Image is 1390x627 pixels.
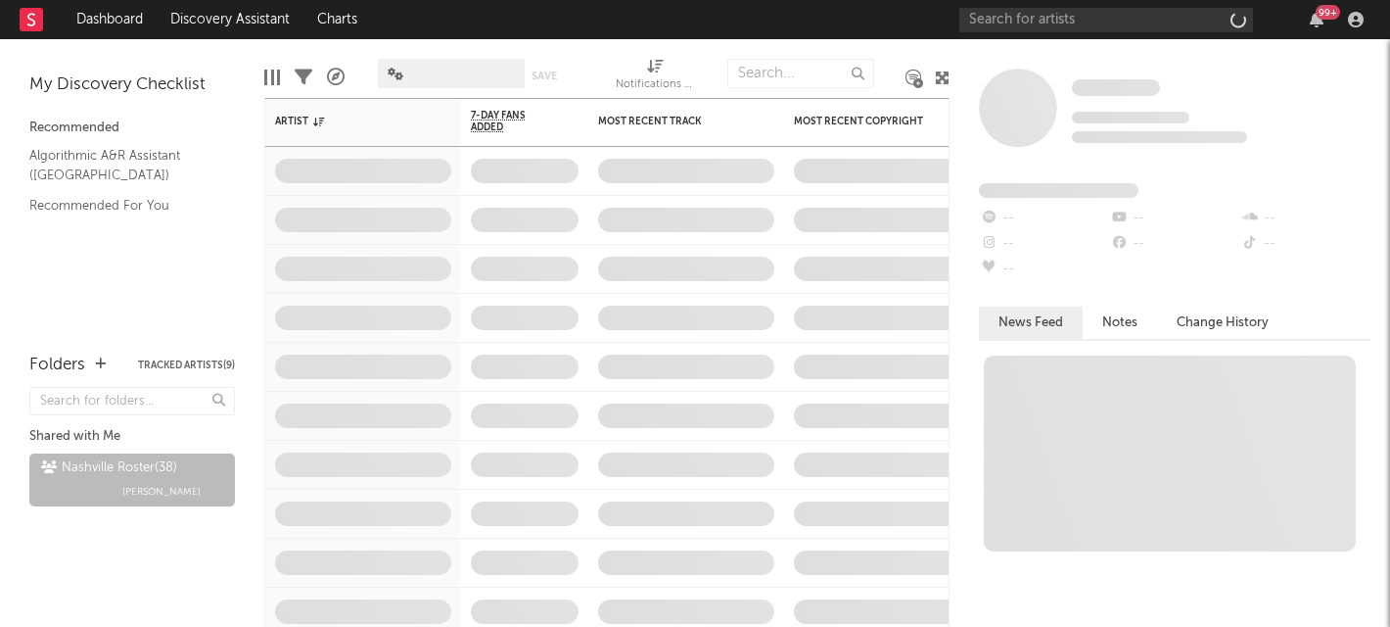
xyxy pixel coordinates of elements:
[1072,79,1160,96] span: Some Artist
[794,116,941,127] div: Most Recent Copyright
[29,354,85,377] div: Folders
[295,49,312,106] div: Filters
[471,110,549,133] span: 7-Day Fans Added
[275,116,422,127] div: Artist
[979,206,1109,231] div: --
[29,117,235,140] div: Recommended
[1109,231,1239,257] div: --
[264,49,280,106] div: Edit Columns
[327,49,345,106] div: A&R Pipeline
[532,71,557,81] button: Save
[41,457,177,480] div: Nashville Roster ( 38 )
[959,8,1253,32] input: Search for artists
[1109,206,1239,231] div: --
[138,361,235,370] button: Tracked Artists(9)
[29,73,235,97] div: My Discovery Checklist
[1157,307,1288,339] button: Change History
[1083,307,1157,339] button: Notes
[598,116,745,127] div: Most Recent Track
[1310,12,1323,27] button: 99+
[616,73,694,97] div: Notifications (Artist)
[616,49,694,106] div: Notifications (Artist)
[1072,78,1160,98] a: Some Artist
[29,387,235,415] input: Search for folders...
[979,183,1138,198] span: Fans Added by Platform
[1240,231,1370,257] div: --
[1240,206,1370,231] div: --
[979,307,1083,339] button: News Feed
[727,59,874,88] input: Search...
[979,257,1109,282] div: --
[1316,5,1340,20] div: 99 +
[122,480,201,504] span: [PERSON_NAME]
[1072,112,1189,123] span: Tracking Since: [DATE]
[29,425,235,449] div: Shared with Me
[29,454,235,506] a: Nashville Roster(38)[PERSON_NAME]
[29,145,215,185] a: Algorithmic A&R Assistant ([GEOGRAPHIC_DATA])
[29,195,215,217] a: Recommended For You
[1072,131,1247,143] span: 0 fans last week
[979,231,1109,257] div: --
